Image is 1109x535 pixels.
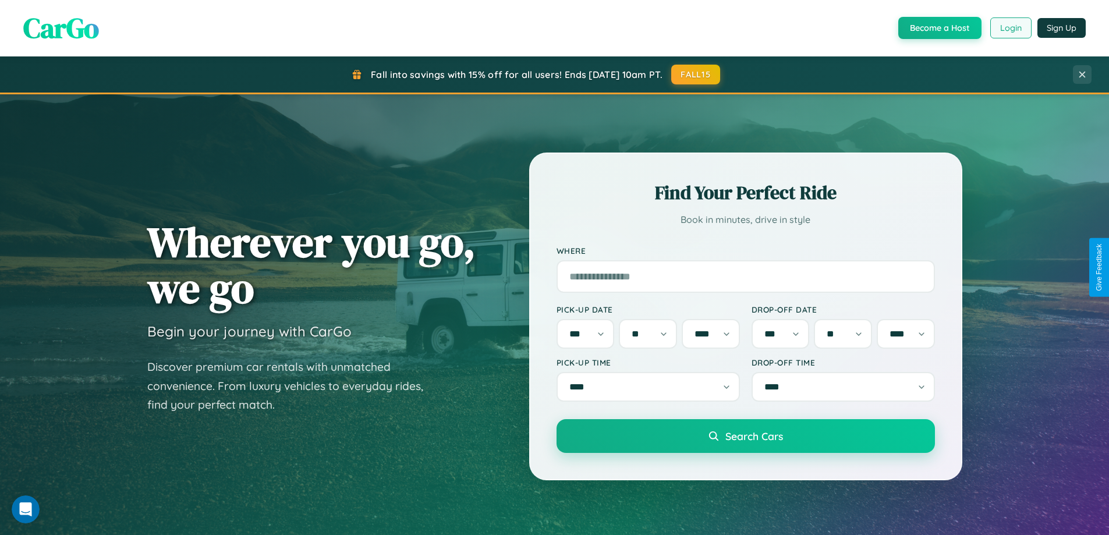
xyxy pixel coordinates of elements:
button: FALL15 [671,65,720,84]
label: Drop-off Date [752,304,935,314]
span: Search Cars [725,430,783,442]
label: Pick-up Time [557,357,740,367]
button: Search Cars [557,419,935,453]
button: Become a Host [898,17,982,39]
p: Discover premium car rentals with unmatched convenience. From luxury vehicles to everyday rides, ... [147,357,438,414]
label: Where [557,246,935,256]
div: Give Feedback [1095,244,1103,291]
label: Pick-up Date [557,304,740,314]
span: CarGo [23,9,99,47]
h3: Begin your journey with CarGo [147,323,352,340]
label: Drop-off Time [752,357,935,367]
button: Sign Up [1037,18,1086,38]
button: Login [990,17,1032,38]
p: Book in minutes, drive in style [557,211,935,228]
h1: Wherever you go, we go [147,219,476,311]
span: Fall into savings with 15% off for all users! Ends [DATE] 10am PT. [371,69,662,80]
h2: Find Your Perfect Ride [557,180,935,206]
iframe: Intercom live chat [12,495,40,523]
